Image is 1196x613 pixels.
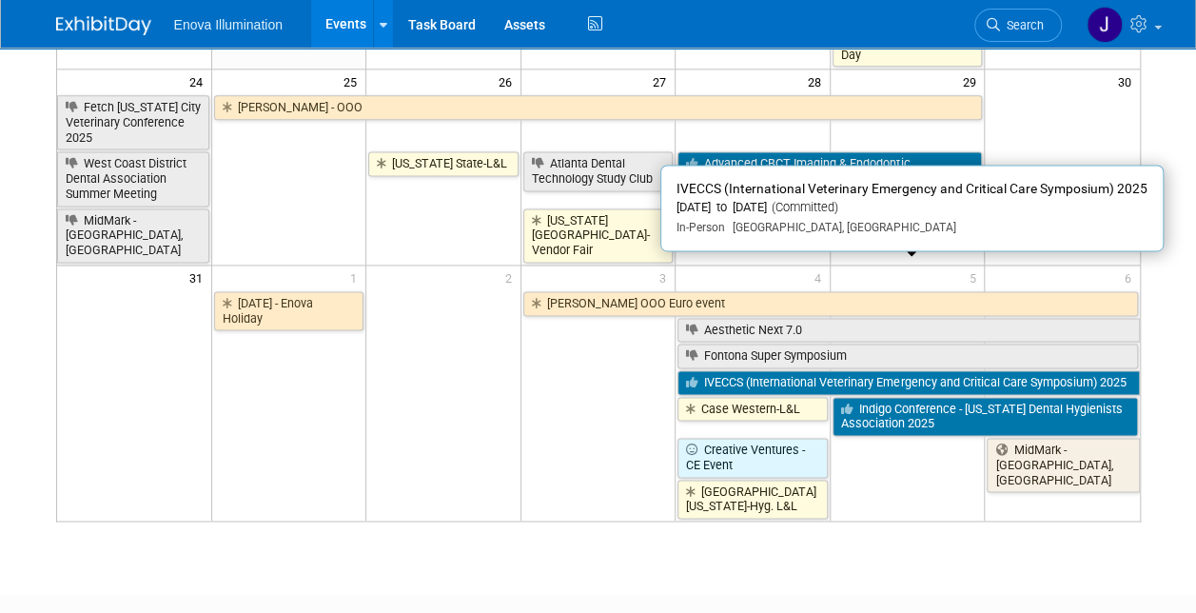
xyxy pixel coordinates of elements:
a: [GEOGRAPHIC_DATA][US_STATE]-Hyg. L&L [677,480,828,519]
img: JeffD Dyll [1087,7,1123,43]
img: ExhibitDay [56,16,151,35]
a: Fontona Super Symposium [677,344,1137,368]
a: MidMark - [GEOGRAPHIC_DATA], [GEOGRAPHIC_DATA] [987,438,1139,492]
a: MidMark - [GEOGRAPHIC_DATA], [GEOGRAPHIC_DATA] [57,208,209,263]
a: Search [974,9,1062,42]
a: West Coast District Dental Association Summer Meeting [57,151,209,206]
span: 27 [651,69,675,93]
a: Indigo Conference - [US_STATE] Dental Hygienists Association 2025 [833,397,1138,436]
span: IVECCS (International Veterinary Emergency and Critical Care Symposium) 2025 [676,181,1147,196]
span: 1 [348,266,365,289]
span: 4 [813,266,830,289]
div: [DATE] to [DATE] [676,200,1147,216]
span: 3 [657,266,675,289]
a: [US_STATE] State-L&L [368,151,519,176]
span: 24 [187,69,211,93]
span: 6 [1123,266,1140,289]
span: 26 [497,69,520,93]
a: [PERSON_NAME] - OOO [214,95,983,120]
span: 29 [960,69,984,93]
span: 2 [503,266,520,289]
a: Advanced CBCT Imaging & Endodontic Technology Course [677,151,982,190]
a: [DATE] - Enova Holiday [214,291,364,330]
a: IVECCS (International Veterinary Emergency and Critical Care Symposium) 2025 [677,370,1139,395]
a: Creative Ventures - CE Event [677,438,828,477]
a: Aesthetic Next 7.0 [677,318,1139,343]
span: (Committed) [767,200,838,214]
a: Atlanta Dental Technology Study Club [523,151,674,190]
span: Search [1000,18,1044,32]
a: Case Western-L&L [677,397,828,422]
span: [GEOGRAPHIC_DATA], [GEOGRAPHIC_DATA] [725,221,956,234]
a: [PERSON_NAME] OOO Euro event [523,291,1138,316]
a: Fetch [US_STATE] City Veterinary Conference 2025 [57,95,209,149]
span: 25 [342,69,365,93]
a: [US_STATE][GEOGRAPHIC_DATA]-Vendor Fair [523,208,674,263]
span: 28 [806,69,830,93]
span: 31 [187,266,211,289]
span: In-Person [676,221,725,234]
span: Enova Illumination [174,17,283,32]
span: 30 [1116,69,1140,93]
span: 5 [967,266,984,289]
